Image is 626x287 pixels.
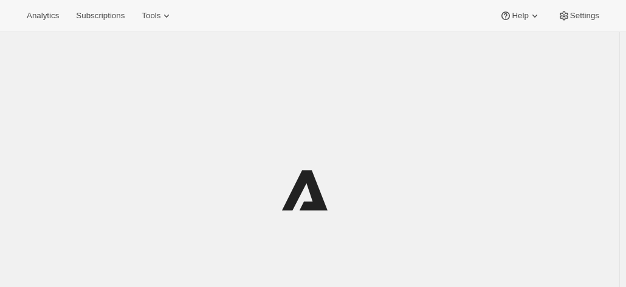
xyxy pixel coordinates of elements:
span: Subscriptions [76,11,125,21]
span: Analytics [27,11,59,21]
button: Help [492,7,548,24]
button: Analytics [19,7,66,24]
span: Help [512,11,528,21]
span: Tools [142,11,160,21]
button: Subscriptions [69,7,132,24]
span: Settings [570,11,599,21]
button: Tools [134,7,180,24]
button: Settings [551,7,607,24]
